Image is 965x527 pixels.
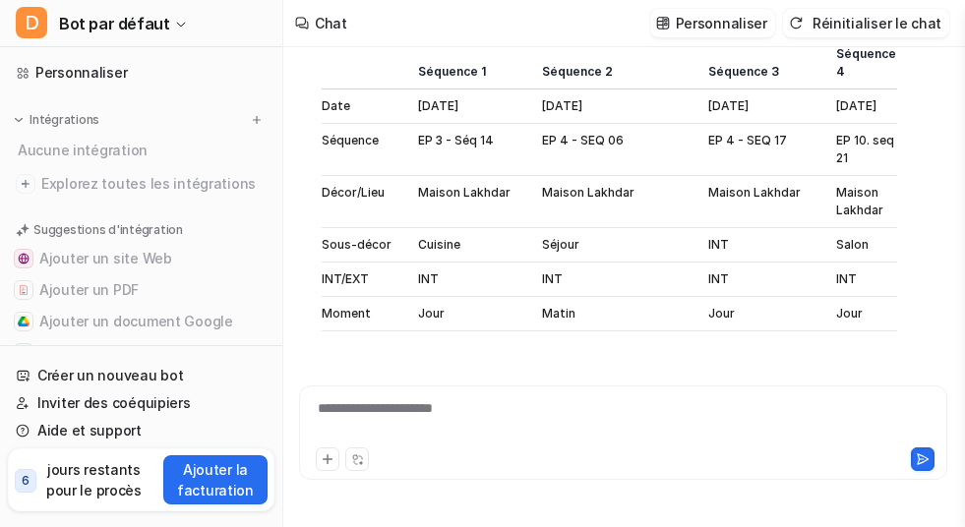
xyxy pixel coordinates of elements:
img: Ajouter un site Web [18,253,30,264]
td: INT [696,228,824,263]
font: Personnaliser [676,15,767,31]
td: Jour [824,297,897,331]
a: Créer un nouveau bot [8,362,274,389]
td: Séquence [322,124,406,176]
font: Créer un nouveau bot [37,367,183,383]
img: Ajouter un document Google [18,316,30,327]
td: Sous-décor [322,228,406,263]
td: Matin [530,297,696,331]
button: Intégrations [8,110,105,130]
th: Séquence 2 [530,44,696,89]
button: Ajouter à ZendeskAjouter à Zendesk [8,337,274,369]
a: Explorez toutes les intégrations [8,170,274,198]
a: Personnaliser [8,59,274,87]
td: Préparation déjeuner, discussion [PERSON_NAME] [406,331,530,419]
font: jours restants pour le procès [46,461,142,498]
font: Ajouter un PDF [39,281,139,298]
td: INT [530,263,696,297]
td: INT [824,263,897,297]
font: Explorez toutes les intégrations [41,175,256,192]
img: explorer toutes les intégrations [16,174,35,194]
td: EP 3 - Séq 14 [406,124,530,176]
button: Ajouter un site WebAjouter un site Web [8,243,274,274]
font: 6 [22,473,30,488]
td: [DATE] [824,89,897,124]
td: [PERSON_NAME] rentre, parle à [PERSON_NAME] et son père [696,331,824,419]
font: Ajouter la facturation [177,461,254,498]
td: Jour [406,297,530,331]
td: Séjour [530,228,696,263]
td: Maison Lakhdar [696,176,824,228]
td: Maison Lakhdar [406,176,530,228]
font: Chat [315,15,347,31]
td: Dialogue familial, tension [824,331,897,419]
font: Ajouter un site Web [39,250,172,266]
td: Jour [696,297,824,331]
font: Ajouter à Zendesk [39,344,162,361]
td: EP 4 - SEQ 17 [696,124,824,176]
font: Personnaliser [35,64,127,81]
font: Ajouter un document Google [39,313,233,329]
a: Inviter des coéquipiers [8,389,274,417]
td: Cuisine [406,228,530,263]
img: développer le menu [12,113,26,127]
img: menu_add.svg [250,113,264,127]
td: EP 4 - SEQ 06 [530,124,696,176]
td: EP 10. seq 21 [824,124,897,176]
font: Bot par défaut [59,14,169,33]
font: Aucune intégration [18,142,148,158]
font: Intégrations [30,112,99,127]
td: Description [322,331,406,419]
td: INT [406,263,530,297]
th: Séquence 4 [824,44,897,89]
font: Suggestions d'intégration [33,222,183,237]
td: [DATE] [696,89,824,124]
th: Séquence 3 [696,44,824,89]
td: [DATE] [406,89,530,124]
td: [DATE] [530,89,696,124]
td: Salon [824,228,897,263]
font: Inviter des coéquipiers [37,394,191,411]
button: Ajouter un document GoogleAjouter un document Google [8,306,274,337]
img: personnaliser [656,16,670,30]
td: Maison Lakhdar [530,176,696,228]
button: Ajouter un PDFAjouter un PDF [8,274,274,306]
td: Date [322,89,406,124]
td: INT [696,263,824,297]
td: Décor/Lieu [322,176,406,228]
img: réinitialiser [789,16,803,30]
font: D [25,11,39,34]
img: Ajouter un PDF [18,284,30,296]
font: Aide et support [37,422,142,439]
button: Réinitialiser le chat [783,9,949,37]
button: Personnaliser [650,9,775,37]
font: Réinitialiser le chat [813,15,941,31]
th: Séquence 1 [406,44,530,89]
td: Maison Lakhdar [824,176,897,228]
td: Moment [322,297,406,331]
td: Lecture [DEMOGRAPHIC_DATA], appel de Moh [530,331,696,419]
button: Ajouter la facturation [163,455,268,504]
td: INT/EXT [322,263,406,297]
a: Aide et support [8,417,274,444]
